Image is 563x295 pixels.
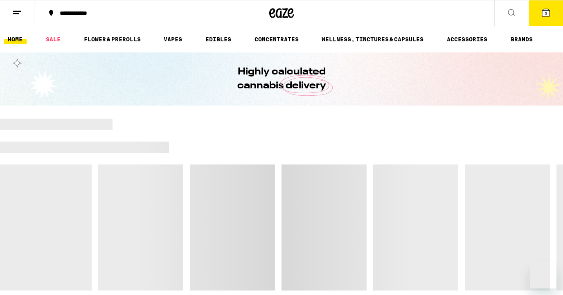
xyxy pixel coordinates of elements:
[443,34,491,44] a: ACCESSORIES
[214,65,349,93] h1: Highly calculated cannabis delivery
[545,11,547,16] span: 3
[529,0,563,26] button: 3
[250,34,303,44] a: CONCENTRATES
[80,34,145,44] a: FLOWER & PREROLLS
[4,34,27,44] a: HOME
[530,262,556,288] iframe: Button to launch messaging window
[318,34,428,44] a: WELLNESS, TINCTURES & CAPSULES
[42,34,65,44] a: SALE
[201,34,235,44] a: EDIBLES
[160,34,186,44] a: VAPES
[507,34,537,44] a: BRANDS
